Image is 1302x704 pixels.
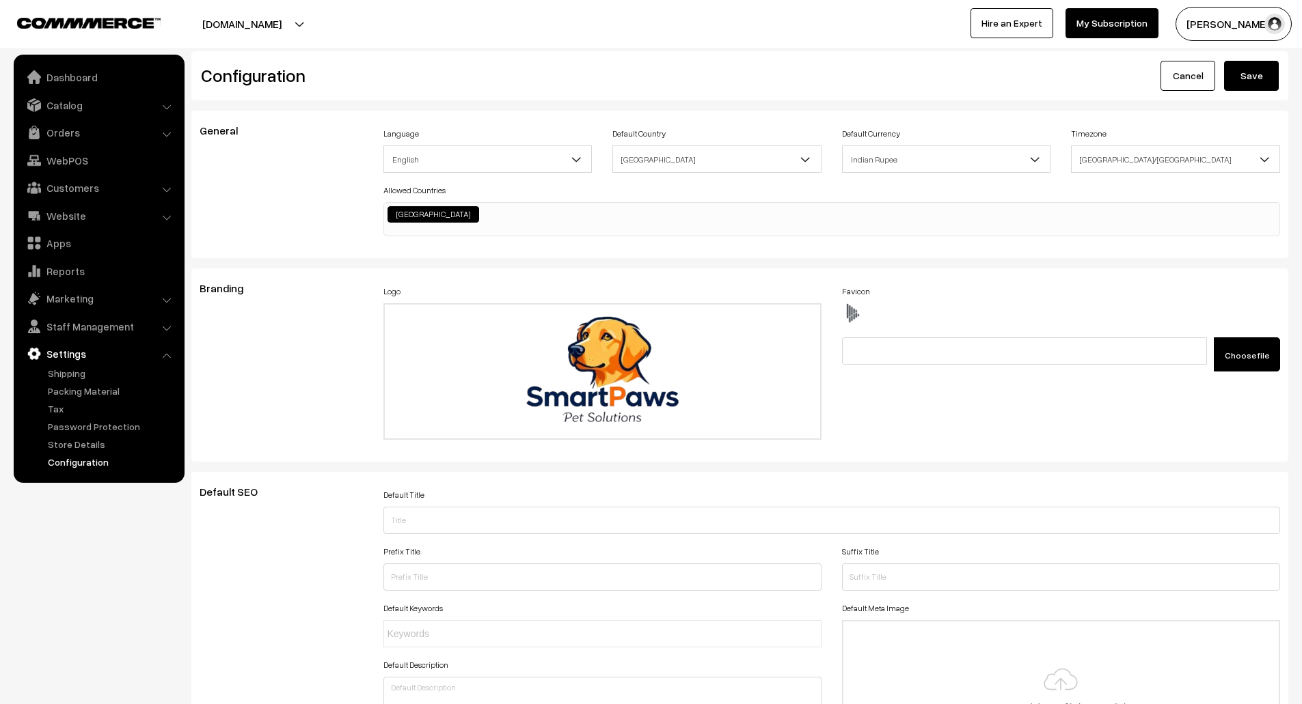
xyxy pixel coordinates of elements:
input: Keywords [388,627,507,641]
button: [DOMAIN_NAME] [154,7,329,41]
a: Cancel [1161,61,1215,91]
a: Password Protection [44,419,180,434]
a: WebPOS [17,148,180,173]
span: English [384,147,592,171]
img: user [1264,14,1285,34]
button: Save [1224,61,1279,91]
a: Reports [17,259,180,283]
label: Suffix Title [842,546,879,558]
a: COMMMERCE [17,14,137,30]
a: Customers [17,175,180,200]
span: Branding [200,281,260,295]
span: Indian Rupee [843,147,1050,171]
span: Choose file [1225,350,1269,361]
span: Default SEO [200,485,274,498]
a: Orders [17,120,180,145]
label: Allowed Countries [383,184,446,197]
input: Title [383,507,1281,534]
span: English [383,145,593,173]
label: Default Keywords [383,602,443,615]
img: COMMMERCE [17,18,161,28]
span: Indian Rupee [842,145,1051,173]
span: Asia/Kolkata [1072,147,1279,171]
label: Timezone [1071,128,1107,140]
a: Store Details [44,437,180,451]
input: Prefix Title [383,563,822,591]
a: My Subscription [1066,8,1158,38]
a: Dashboard [17,65,180,89]
span: India [613,147,821,171]
label: Default Description [383,659,448,671]
a: Settings [17,341,180,366]
a: Hire an Expert [971,8,1053,38]
label: Prefix Title [383,546,420,558]
a: Configuration [44,455,180,469]
label: Default Currency [842,128,900,140]
label: Logo [383,285,401,298]
label: Favicon [842,285,870,298]
span: India [612,145,822,173]
a: Website [17,203,180,228]
a: Staff Management [17,314,180,339]
label: Default Title [383,489,424,501]
a: Catalog [17,93,180,117]
h2: Configuration [201,65,730,86]
a: Shipping [44,366,180,380]
span: Asia/Kolkata [1071,145,1280,173]
span: General [200,124,254,137]
li: India [388,206,479,223]
a: Marketing [17,286,180,311]
a: Apps [17,231,180,255]
label: Default Country [612,128,666,140]
img: favicon.ico [842,303,863,324]
label: Default Meta Image [842,602,909,615]
a: Packing Material [44,384,180,398]
input: Suffix Title [842,563,1280,591]
button: [PERSON_NAME] [1176,7,1292,41]
label: Language [383,128,419,140]
a: Tax [44,402,180,416]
